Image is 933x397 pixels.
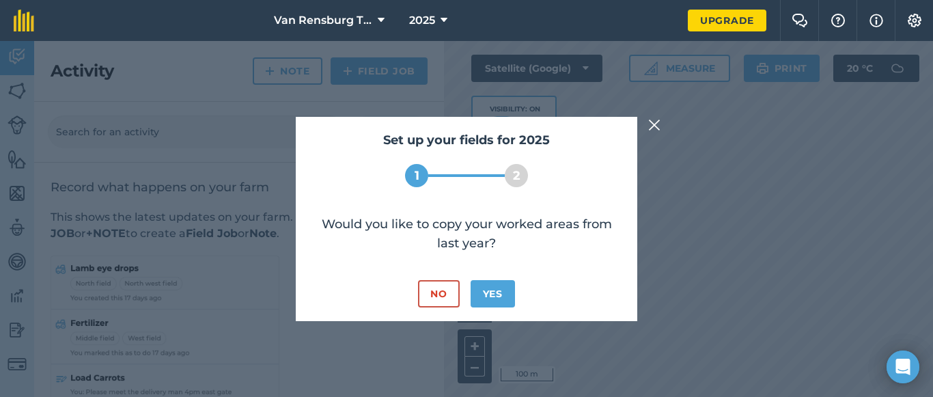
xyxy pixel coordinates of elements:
[14,10,34,31] img: fieldmargin Logo
[869,12,883,29] img: svg+xml;base64,PHN2ZyB4bWxucz0iaHR0cDovL3d3dy53My5vcmcvMjAwMC9zdmciIHdpZHRoPSIxNyIgaGVpZ2h0PSIxNy...
[274,12,372,29] span: Van Rensburg Trust
[405,164,428,187] div: 1
[505,164,528,187] div: 2
[830,14,846,27] img: A question mark icon
[688,10,766,31] a: Upgrade
[648,117,660,133] img: svg+xml;base64,PHN2ZyB4bWxucz0iaHR0cDovL3d3dy53My5vcmcvMjAwMC9zdmciIHdpZHRoPSIyMiIgaGVpZ2h0PSIzMC...
[792,14,808,27] img: Two speech bubbles overlapping with the left bubble in the forefront
[409,12,435,29] span: 2025
[906,14,923,27] img: A cog icon
[471,280,515,307] button: Yes
[418,280,459,307] button: No
[309,215,624,253] p: Would you like to copy your worked areas from last year?
[309,131,624,150] h2: Set up your fields for 2025
[887,351,919,383] div: Open Intercom Messenger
